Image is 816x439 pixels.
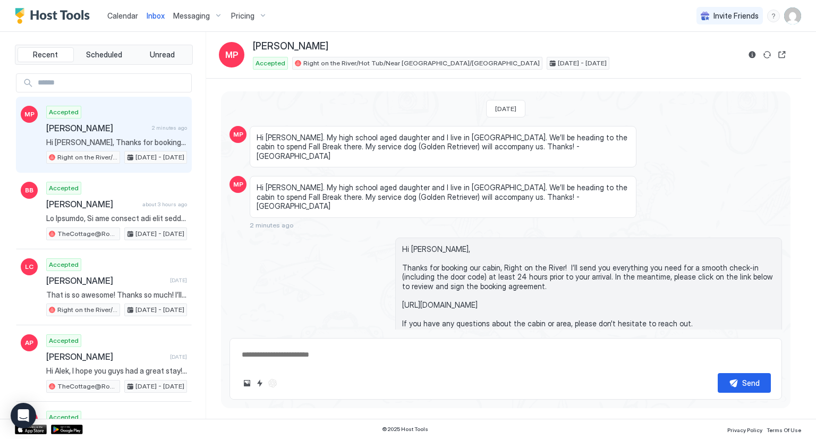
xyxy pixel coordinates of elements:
[135,382,184,391] span: [DATE] - [DATE]
[11,403,36,428] div: Open Intercom Messenger
[718,373,771,393] button: Send
[134,47,190,62] button: Unread
[57,305,117,315] span: Right on the River/Hot Tub/Near [GEOGRAPHIC_DATA]/[GEOGRAPHIC_DATA]
[402,244,775,366] span: Hi [PERSON_NAME], Thanks for booking our cabin, Right on the River! I’ll send you everything you ...
[25,338,33,348] span: AP
[233,180,243,189] span: MP
[33,50,58,60] span: Recent
[46,214,187,223] span: Lo Ipsumdo, Si ame consect adi elit seddoeiu tempori ut Lab Etdolor ma Aliq Enima! Min ven quisno...
[135,229,184,239] span: [DATE] - [DATE]
[147,11,165,20] span: Inbox
[558,58,607,68] span: [DATE] - [DATE]
[46,275,166,286] span: [PERSON_NAME]
[170,353,187,360] span: [DATE]
[57,229,117,239] span: TheCottage@Rock Creek/OnWater/HotTub/Hiking/Winery
[86,50,122,60] span: Scheduled
[727,424,762,435] a: Privacy Policy
[250,221,294,229] span: 2 minutes ago
[495,105,516,113] span: [DATE]
[135,153,184,162] span: [DATE] - [DATE]
[57,153,117,162] span: Right on the River/Hot Tub/Near [GEOGRAPHIC_DATA]/[GEOGRAPHIC_DATA]
[231,11,254,21] span: Pricing
[784,7,801,24] div: User profile
[46,199,138,209] span: [PERSON_NAME]
[761,48,773,61] button: Sync reservation
[713,11,759,21] span: Invite Friends
[18,47,74,62] button: Recent
[776,48,788,61] button: Open reservation
[49,183,79,193] span: Accepted
[253,40,328,53] span: [PERSON_NAME]
[15,425,47,434] a: App Store
[152,124,187,131] span: 2 minutes ago
[150,50,175,60] span: Unread
[147,10,165,21] a: Inbox
[767,10,780,22] div: menu
[382,426,428,433] span: © 2025 Host Tools
[46,366,187,376] span: Hi Alek, I hope you guys had a great stay! For some reason I am just seeing your message about th...
[107,10,138,21] a: Calendar
[225,48,239,61] span: MP
[767,427,801,433] span: Terms Of Use
[25,262,33,272] span: LC
[253,377,266,390] button: Quick reply
[256,58,285,68] span: Accepted
[746,48,759,61] button: Reservation information
[49,336,79,345] span: Accepted
[57,382,117,391] span: TheCottage@Rock Creek/OnWater/HotTub/Hiking/Winery
[15,45,193,65] div: tab-group
[257,133,630,161] span: Hi [PERSON_NAME]. My high school aged daughter and I live in [GEOGRAPHIC_DATA]. We’ll be heading ...
[135,305,184,315] span: [DATE] - [DATE]
[15,8,95,24] a: Host Tools Logo
[49,107,79,117] span: Accepted
[257,183,630,211] span: Hi [PERSON_NAME]. My high school aged daughter and I live in [GEOGRAPHIC_DATA]. We’ll be heading ...
[49,260,79,269] span: Accepted
[233,130,243,139] span: MP
[142,201,187,208] span: about 3 hours ago
[170,277,187,284] span: [DATE]
[241,377,253,390] button: Upload image
[46,123,148,133] span: [PERSON_NAME]
[303,58,540,68] span: Right on the River/Hot Tub/Near [GEOGRAPHIC_DATA]/[GEOGRAPHIC_DATA]
[46,351,166,362] span: [PERSON_NAME]
[33,74,191,92] input: Input Field
[173,11,210,21] span: Messaging
[24,109,35,119] span: MP
[742,377,760,389] div: Send
[25,185,33,195] span: BB
[46,290,187,300] span: That is so awesome! Thanks so much! I’ll be sure to leave you a great review as well.
[49,412,79,422] span: Accepted
[51,425,83,434] a: Google Play Store
[46,138,187,147] span: Hi [PERSON_NAME], Thanks for booking our cabin, Right on the River! I’ll send you everything you ...
[767,424,801,435] a: Terms Of Use
[76,47,132,62] button: Scheduled
[107,11,138,20] span: Calendar
[727,427,762,433] span: Privacy Policy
